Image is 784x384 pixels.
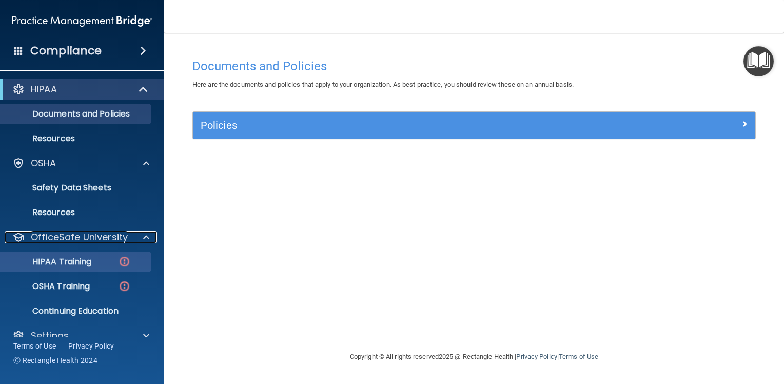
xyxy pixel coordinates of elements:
span: Ⓒ Rectangle Health 2024 [13,355,97,366]
button: Open Resource Center [743,46,774,76]
a: Terms of Use [13,341,56,351]
p: OfficeSafe University [31,231,128,243]
p: Settings [31,330,69,342]
a: Policies [201,117,748,133]
h4: Compliance [30,44,102,58]
div: Copyright © All rights reserved 2025 @ Rectangle Health | | [287,340,661,373]
img: danger-circle.6113f641.png [118,280,131,293]
span: Here are the documents and policies that apply to your organization. As best practice, you should... [192,81,574,88]
a: Settings [12,330,149,342]
p: OSHA Training [7,281,90,292]
p: Resources [7,207,147,218]
p: HIPAA [31,83,57,95]
a: OSHA [12,157,149,169]
p: Documents and Policies [7,109,147,119]
a: Privacy Policy [516,353,557,360]
img: danger-circle.6113f641.png [118,255,131,268]
img: PMB logo [12,11,152,31]
p: Resources [7,133,147,144]
p: HIPAA Training [7,257,91,267]
h5: Policies [201,120,607,131]
a: HIPAA [12,83,149,95]
a: Privacy Policy [68,341,114,351]
p: Continuing Education [7,306,147,316]
p: OSHA [31,157,56,169]
a: OfficeSafe University [12,231,149,243]
a: Terms of Use [559,353,598,360]
p: Safety Data Sheets [7,183,147,193]
h4: Documents and Policies [192,60,756,73]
